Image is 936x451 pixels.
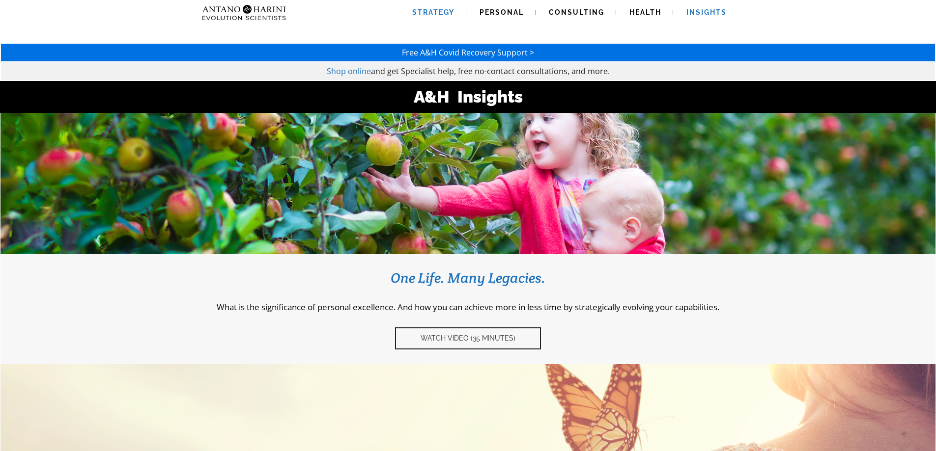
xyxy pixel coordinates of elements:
strong: A&H Insights [414,87,523,106]
a: Shop online [327,66,371,77]
span: Strategy [412,8,454,16]
h3: One Life. Many Legacies. [15,269,921,287]
span: and get Specialist help, free no-contact consultations, and more. [371,66,610,77]
span: Health [629,8,661,16]
a: Watch video (35 Minutes) [395,327,541,349]
p: What is the significance of personal excellence. And how you can achieve more in less time by str... [15,301,921,313]
span: Watch video (35 Minutes) [421,334,515,343]
span: Insights [686,8,727,16]
a: Free A&H Covid Recovery Support > [402,47,534,58]
span: Consulting [549,8,604,16]
span: Personal [480,8,524,16]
